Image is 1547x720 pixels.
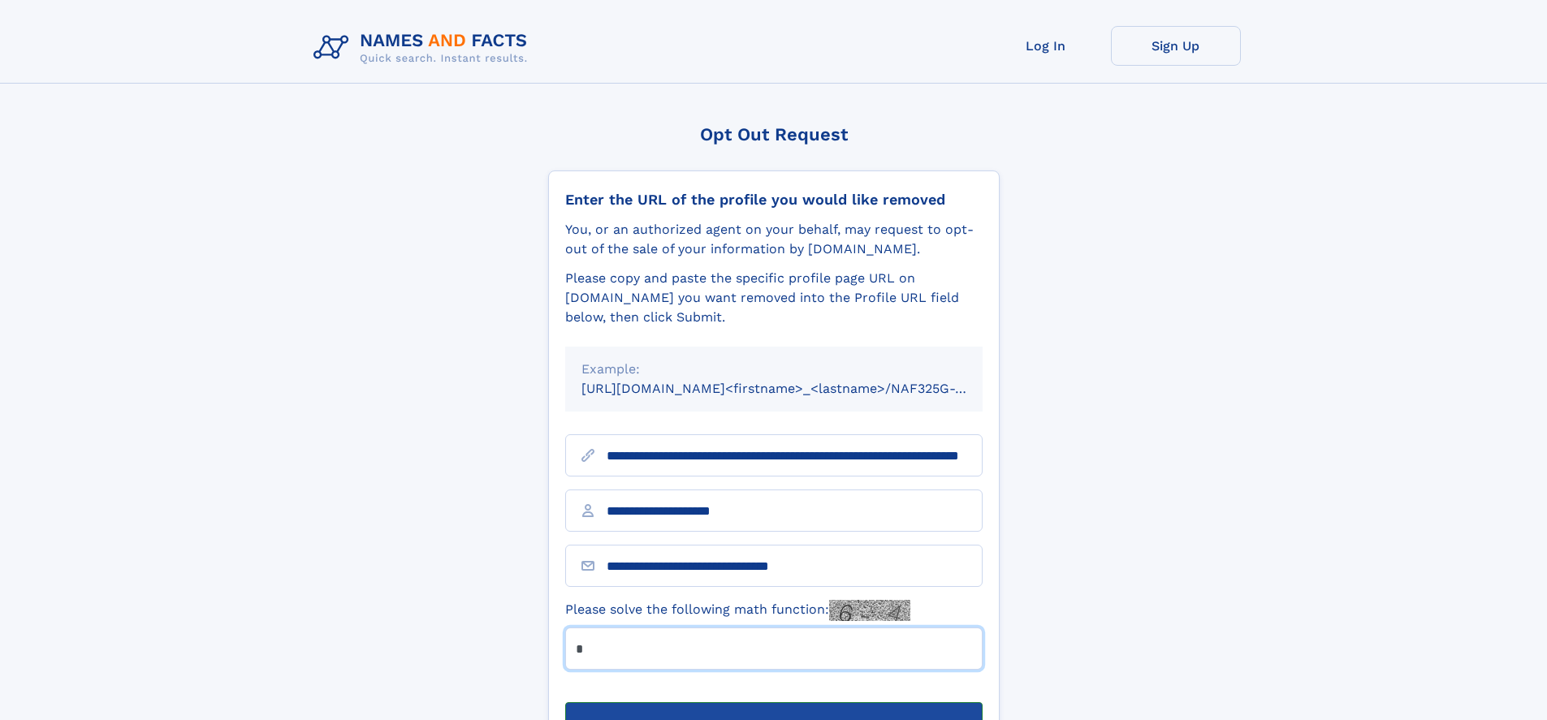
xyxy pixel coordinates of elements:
a: Log In [981,26,1111,66]
a: Sign Up [1111,26,1241,66]
div: You, or an authorized agent on your behalf, may request to opt-out of the sale of your informatio... [565,220,983,259]
div: Please copy and paste the specific profile page URL on [DOMAIN_NAME] you want removed into the Pr... [565,269,983,327]
div: Enter the URL of the profile you would like removed [565,191,983,209]
img: Logo Names and Facts [307,26,541,70]
small: [URL][DOMAIN_NAME]<firstname>_<lastname>/NAF325G-xxxxxxxx [581,381,1013,396]
div: Example: [581,360,966,379]
div: Opt Out Request [548,124,1000,144]
label: Please solve the following math function: [565,600,910,621]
